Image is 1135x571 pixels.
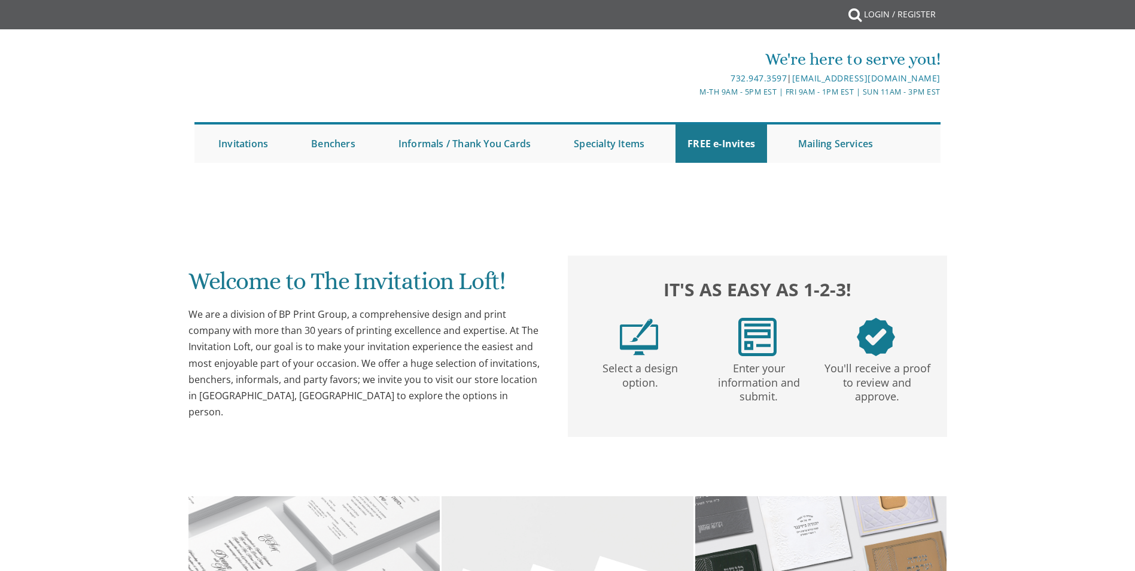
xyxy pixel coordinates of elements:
a: 732.947.3597 [731,72,787,84]
div: | [444,71,941,86]
div: We're here to serve you! [444,47,941,71]
a: Specialty Items [562,124,656,163]
p: You'll receive a proof to review and approve. [820,356,934,404]
img: step2.png [738,318,777,356]
a: Invitations [206,124,280,163]
a: FREE e-Invites [675,124,767,163]
a: Informals / Thank You Cards [387,124,543,163]
img: step1.png [620,318,658,356]
a: Benchers [299,124,367,163]
div: We are a division of BP Print Group, a comprehensive design and print company with more than 30 y... [188,306,544,420]
h1: Welcome to The Invitation Loft! [188,268,544,303]
img: step3.png [857,318,895,356]
h2: It's as easy as 1-2-3! [580,276,935,303]
p: Select a design option. [583,356,697,390]
a: [EMAIL_ADDRESS][DOMAIN_NAME] [792,72,941,84]
div: M-Th 9am - 5pm EST | Fri 9am - 1pm EST | Sun 11am - 3pm EST [444,86,941,98]
p: Enter your information and submit. [702,356,816,404]
a: Mailing Services [786,124,885,163]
